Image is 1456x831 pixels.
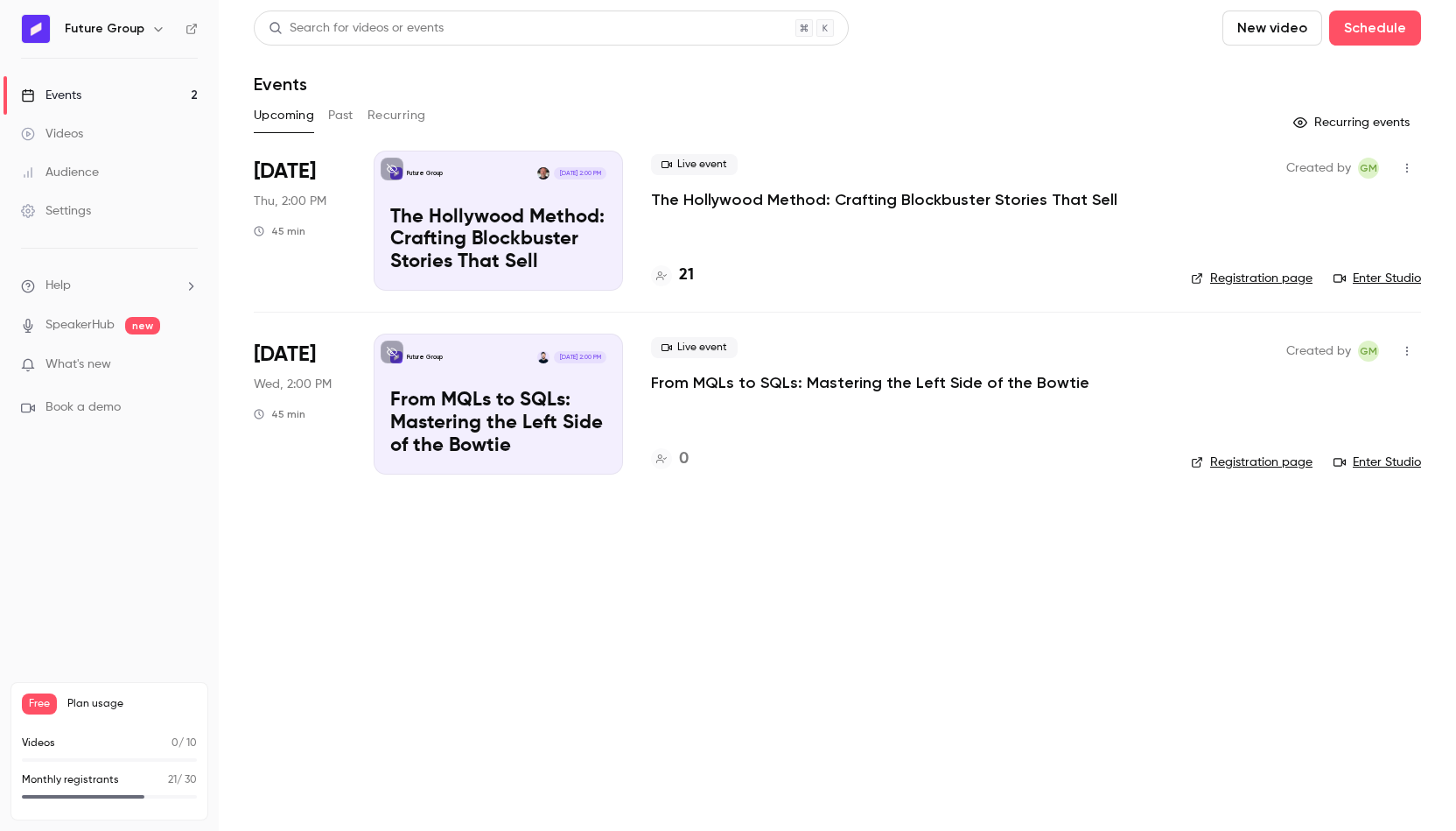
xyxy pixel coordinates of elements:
span: [DATE] 2:00 PM [554,167,605,180]
div: Events [21,87,81,104]
button: Recurring [367,102,426,130]
span: [DATE] [254,341,316,369]
div: Search for videos or events [269,19,444,38]
p: Monthly registrants [22,772,119,788]
span: [DATE] [254,158,316,186]
div: Sep 24 Wed, 2:00 PM (Europe/London) [254,334,346,474]
span: new [125,317,160,335]
a: SpeakerHub [45,316,115,335]
a: Registration page [1191,454,1312,471]
div: 45 min [254,407,305,421]
span: What's new [45,356,111,374]
span: GM [1360,341,1377,362]
a: Registration page [1191,270,1312,287]
p: The Hollywood Method: Crafting Blockbuster Stories That Sell [390,207,606,274]
a: 21 [651,264,694,287]
a: Enter Studio [1333,270,1421,287]
a: From MQLs to SQLs: Mastering the Left Side of the BowtieFuture GroupMitch Richards[DATE] 2:00 PMF... [374,334,623,474]
h4: 21 [679,264,694,287]
button: Recurring events [1285,109,1421,137]
span: Gabi Miller [1358,158,1379,179]
p: Videos [22,736,55,751]
button: Past [328,102,353,130]
p: Future Group [407,353,443,362]
span: Wed, 2:00 PM [254,376,332,393]
span: Free [22,694,57,715]
li: help-dropdown-opener [21,277,198,295]
span: Thu, 2:00 PM [254,193,326,210]
span: Created by [1286,341,1351,362]
span: Help [45,277,71,295]
img: Mitch Richards [537,351,549,363]
span: Created by [1286,158,1351,179]
span: GM [1360,158,1377,179]
span: Live event [651,337,738,358]
button: Upcoming [254,102,314,130]
span: 0 [171,738,178,749]
img: Future Group [22,15,50,43]
span: Gabi Miller [1358,341,1379,362]
h6: Future Group [65,20,144,38]
p: Future Group [407,169,443,178]
span: Live event [651,154,738,175]
p: From MQLs to SQLs: Mastering the Left Side of the Bowtie [390,390,606,457]
div: Videos [21,125,83,143]
span: 21 [168,775,177,785]
h1: Events [254,74,307,95]
a: The Hollywood Method: Crafting Blockbuster Stories That SellFuture GroupLyndon Nicholson[DATE] 2:... [374,151,623,291]
img: Lyndon Nicholson [537,167,549,180]
div: 45 min [254,224,305,238]
span: Plan usage [67,697,197,711]
button: New video [1222,11,1322,46]
p: / 10 [171,736,197,751]
p: / 30 [168,772,197,788]
a: From MQLs to SQLs: Mastering the Left Side of the Bowtie [651,372,1089,393]
a: Enter Studio [1333,454,1421,471]
button: Schedule [1329,11,1421,46]
a: The Hollywood Method: Crafting Blockbuster Stories That Sell [651,189,1117,210]
div: Aug 28 Thu, 2:00 PM (Europe/London) [254,151,346,291]
a: 0 [651,447,689,471]
div: Audience [21,164,99,181]
h4: 0 [679,447,689,471]
span: [DATE] 2:00 PM [554,351,605,363]
div: Settings [21,202,91,220]
span: Book a demo [45,398,121,417]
